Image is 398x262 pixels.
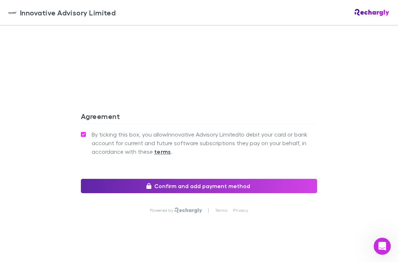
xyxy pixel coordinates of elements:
[154,148,171,155] strong: terms
[215,208,227,213] a: Terms
[81,112,317,123] h3: Agreement
[233,208,248,213] a: Privacy
[208,208,209,213] p: |
[355,9,389,16] img: Rechargly Logo
[9,8,17,17] img: Innovative Advisory Limited's Logo
[20,7,116,18] span: Innovative Advisory Limited
[81,179,317,193] button: Confirm and add payment method
[92,130,317,156] span: By ticking this box, you allow Innovative Advisory Limited to debit your card or bank account for...
[150,208,175,213] p: Powered by
[374,238,391,255] iframe: Intercom live chat
[175,208,202,213] img: Rechargly Logo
